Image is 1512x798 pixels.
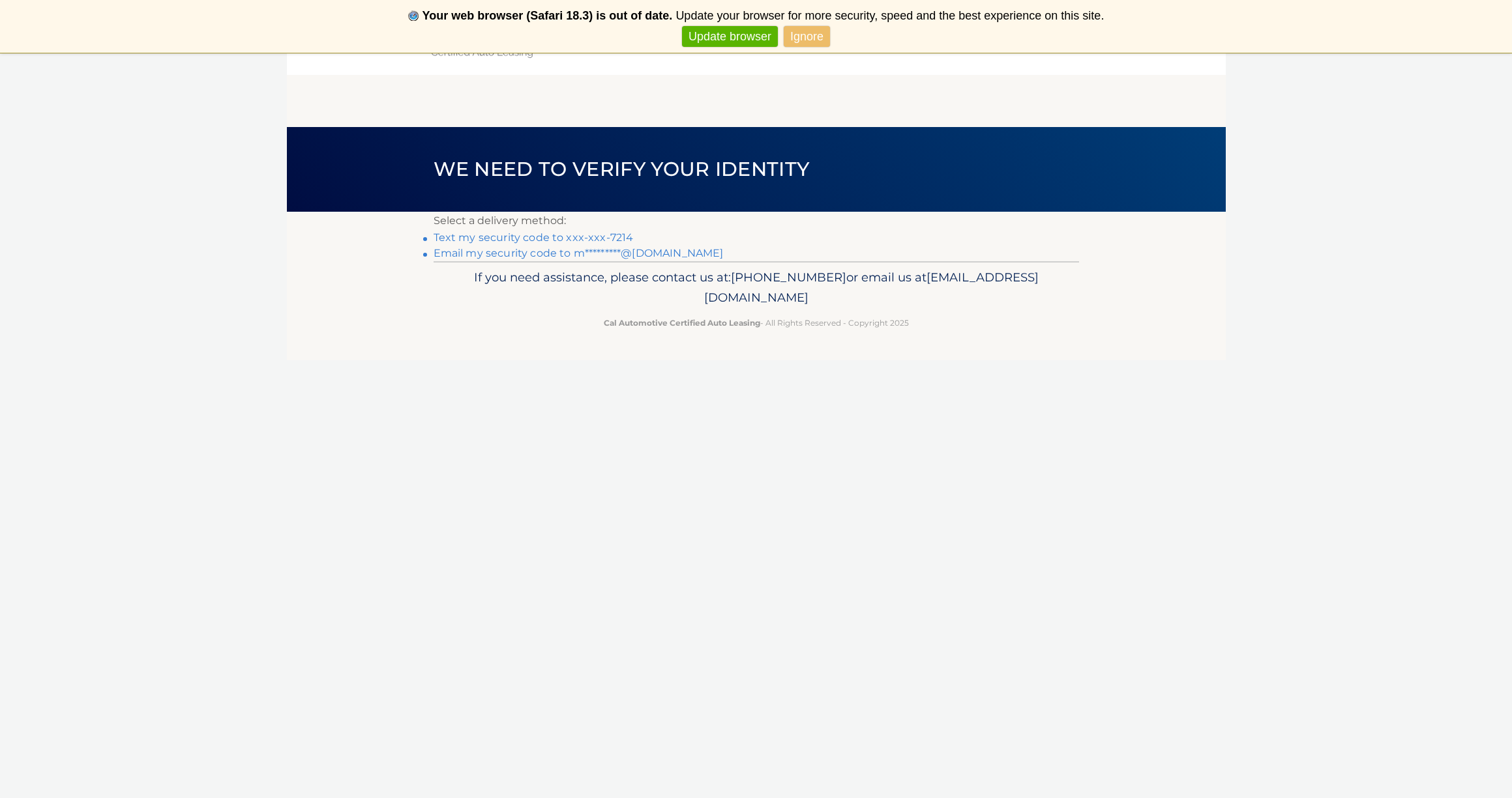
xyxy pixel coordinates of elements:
p: - All Rights Reserved - Copyright 2025 [442,316,1071,330]
p: Select a delivery method: [434,212,1079,230]
a: Ignore [784,26,830,48]
span: We need to verify your identity [434,157,810,181]
span: [PHONE_NUMBER] [731,270,846,285]
a: Update browser [682,26,778,48]
p: If you need assistance, please contact us at: or email us at [442,267,1071,309]
a: Text my security code to xxx-xxx-7214 [434,231,634,244]
strong: Cal Automotive Certified Auto Leasing [604,318,760,328]
span: Update your browser for more security, speed and the best experience on this site. [675,9,1104,22]
a: Email my security code to m*********@[DOMAIN_NAME] [434,247,724,259]
b: Your web browser (Safari 18.3) is out of date. [422,9,673,22]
